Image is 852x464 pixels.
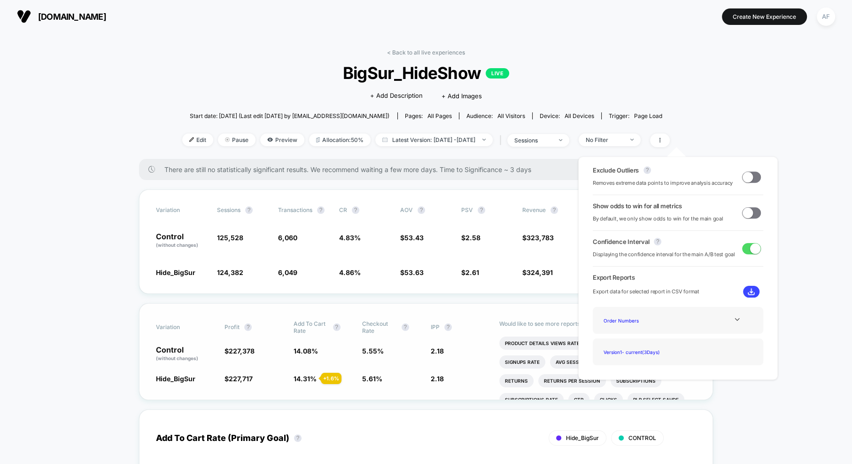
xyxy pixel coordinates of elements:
span: Variation [156,206,208,214]
div: Order Numbers [600,314,675,327]
span: Show odds to win for all metrics [593,202,682,210]
button: ? [478,206,485,214]
span: (without changes) [156,242,198,248]
img: end [559,139,562,141]
img: Visually logo [17,9,31,24]
button: ? [317,206,325,214]
span: 2.58 [465,234,480,242]
span: Export data for selected report in CSV format [593,287,699,296]
span: (without changes) [156,355,198,361]
span: Hide_BigSur [566,434,599,441]
span: Revenue [522,206,546,213]
span: Removes extreme data points to improve analysis accuracy [593,179,733,188]
span: $ [400,234,424,242]
span: Allocation: 50% [309,134,371,146]
div: Version 1 - current ( 3 Days) [600,346,675,358]
span: IPP [431,323,440,330]
span: Hide_BigSur [156,268,195,276]
button: ? [352,206,359,214]
span: Confidence Interval [593,238,649,245]
div: Audience: [466,112,525,119]
span: $ [225,375,253,383]
span: There are still no statistically significant results. We recommend waiting a few more days . Time... [164,165,694,173]
span: By default, we only show odds to win for the main goal [593,214,723,223]
span: 6,060 [278,234,297,242]
span: All Visitors [497,112,525,119]
span: + Add Description [370,91,423,101]
button: ? [402,323,409,331]
span: PSV [461,206,473,213]
span: Exclude Outliers [593,166,639,174]
button: AF [814,7,838,26]
li: Subscriptions Rate [499,393,564,406]
span: 323,783 [527,234,554,242]
span: Profit [225,323,240,330]
span: Displaying the confidence interval for the main A/B test goal [593,250,735,259]
img: end [630,139,634,141]
span: [DOMAIN_NAME] [38,12,106,22]
button: Create New Experience [722,8,807,25]
button: ? [418,206,425,214]
button: ? [245,206,253,214]
div: sessions [514,137,552,144]
span: | [497,134,507,147]
div: + 1.6 % [321,373,341,384]
li: Returns [499,374,534,387]
span: Sessions [217,206,240,213]
span: 2.18 [431,375,444,383]
span: 5.61 % [362,375,382,383]
span: 2.61 [465,268,479,276]
span: 124,382 [217,268,243,276]
p: Would like to see more reports? [499,320,696,327]
img: rebalance [316,137,320,142]
li: Ctr [568,393,589,406]
span: Add To Cart Rate [294,320,328,334]
div: No Filter [586,136,623,143]
li: Clicks [594,393,623,406]
span: Pause [218,134,256,146]
img: edit [189,137,194,142]
span: 2.18 [431,347,444,355]
span: 5.55 % [362,347,384,355]
span: Page Load [634,112,662,119]
span: Edit [182,134,213,146]
div: AF [817,8,835,26]
span: 227,717 [229,375,253,383]
span: AOV [400,206,413,213]
div: Pages: [405,112,452,119]
span: $ [461,234,480,242]
li: Returns Per Session [538,374,606,387]
span: + Add Images [441,92,482,100]
span: Start date: [DATE] (Last edit [DATE] by [EMAIL_ADDRESS][DOMAIN_NAME]) [190,112,389,119]
span: $ [400,268,424,276]
img: end [482,139,486,141]
img: end [225,137,230,142]
span: 14.08 % [294,347,318,355]
span: 53.43 [404,234,424,242]
button: ? [550,206,558,214]
button: ? [244,323,252,331]
span: $ [522,268,553,276]
span: 125,528 [217,234,243,242]
p: Control [156,233,208,249]
p: Control [156,346,215,362]
button: [DOMAIN_NAME] [14,9,109,24]
li: Avg Session Duration [550,355,620,369]
span: 53.63 [404,268,424,276]
span: Transactions [278,206,312,213]
span: 4.86 % [339,268,361,276]
div: Trigger: [609,112,662,119]
span: $ [522,234,554,242]
img: download [748,288,755,295]
button: ? [654,238,661,245]
span: 14.31 % [294,375,317,383]
button: ? [444,323,452,331]
span: Hide_BigSur [156,375,195,383]
span: 227,378 [229,347,255,355]
span: CONTROL [628,434,656,441]
span: CR [339,206,347,213]
li: Signups Rate [499,355,545,369]
span: all pages [427,112,452,119]
span: Device: [532,112,601,119]
button: ? [333,323,341,331]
